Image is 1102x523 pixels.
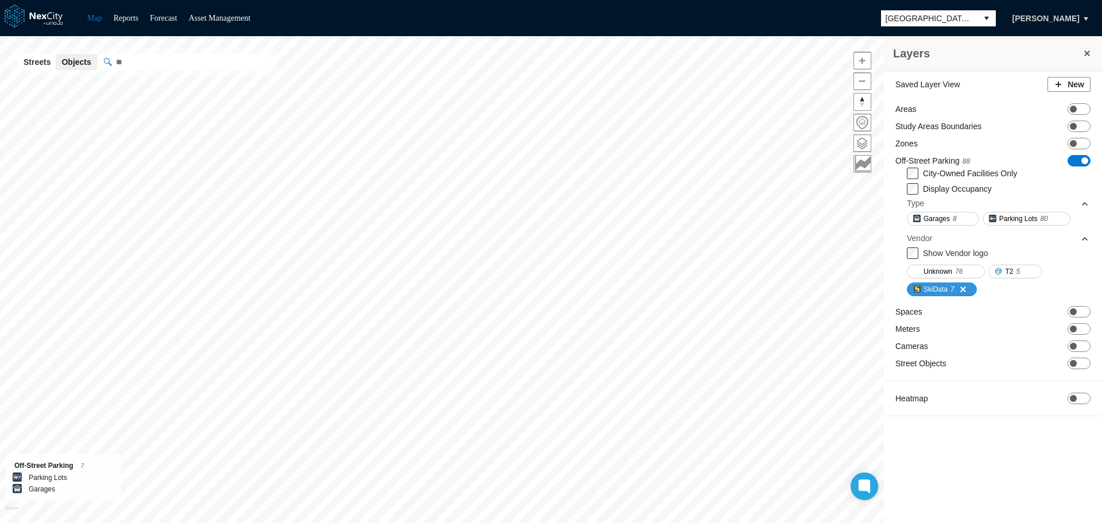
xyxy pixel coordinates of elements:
span: 5 [1016,266,1020,277]
button: Parking Lots80 [983,212,1070,226]
button: [PERSON_NAME] [1000,9,1092,28]
span: 7 [81,463,84,469]
label: Street Objects [895,358,946,369]
span: Reset bearing to north [854,94,871,110]
span: 7 [950,284,954,295]
a: Forecast [150,14,177,22]
div: Vendor [907,230,1089,247]
span: Zoom in [854,52,871,69]
button: T25 [988,265,1042,278]
span: Objects [61,56,91,68]
span: New [1068,79,1084,90]
button: Objects [56,54,96,70]
label: Cameras [895,340,928,352]
button: Zoom in [853,52,871,69]
label: Zones [895,138,918,149]
div: Vendor [907,233,932,244]
span: Garages [923,213,950,224]
button: Key metrics [853,155,871,173]
div: Type [907,195,1089,212]
span: Zoom out [854,73,871,90]
button: New [1047,77,1091,92]
div: Off-Street Parking [14,460,112,472]
button: Garages8 [907,212,979,226]
label: Parking Lots [29,472,67,483]
a: Reports [114,14,139,22]
span: Streets [24,56,51,68]
span: 76 [955,266,963,277]
button: Unknown76 [907,265,985,278]
span: Parking Lots [999,213,1038,224]
span: 8 [953,213,957,224]
label: Display Occupancy [923,184,992,193]
button: SkiData7 [907,282,977,296]
button: Home [853,114,871,131]
button: Layers management [853,134,871,152]
span: Unknown [923,266,952,277]
h3: Layers [893,45,1081,61]
label: City-Owned Facilities Only [923,169,1017,178]
span: [PERSON_NAME] [1012,13,1080,24]
div: Type [907,197,924,209]
a: Mapbox homepage [5,506,18,520]
label: Off-Street Parking [895,155,970,167]
label: Areas [895,103,917,115]
label: Study Areas Boundaries [895,121,981,132]
label: Show Vendor logo [923,249,988,258]
a: Map [87,14,102,22]
label: Meters [895,323,920,335]
label: Garages [29,483,55,495]
span: T2 [1005,266,1013,277]
label: Saved Layer View [895,79,960,90]
button: select [977,10,996,26]
button: Zoom out [853,72,871,90]
label: Spaces [895,306,922,317]
a: Asset Management [189,14,251,22]
span: SkiData [923,284,948,295]
span: 88 [963,157,970,165]
button: Streets [18,54,56,70]
label: Heatmap [895,393,928,404]
span: 80 [1040,213,1047,224]
button: Reset bearing to north [853,93,871,111]
span: [GEOGRAPHIC_DATA][PERSON_NAME] [886,13,973,24]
